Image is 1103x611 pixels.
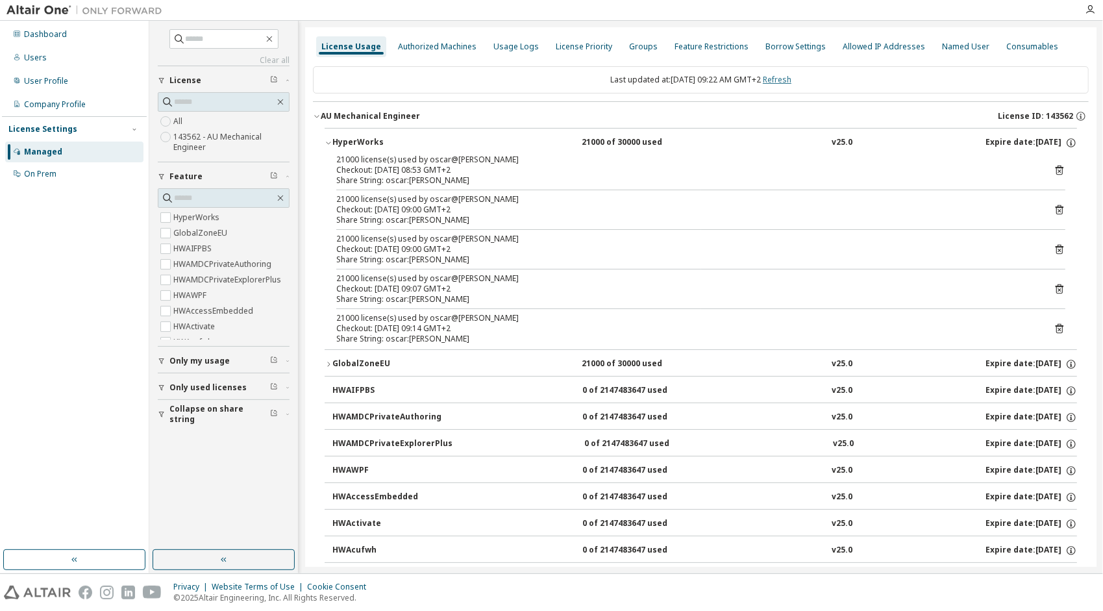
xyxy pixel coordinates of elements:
div: 21000 license(s) used by oscar@[PERSON_NAME] [336,313,1034,323]
div: Cookie Consent [307,582,374,592]
div: License Priority [556,42,612,52]
div: On Prem [24,169,56,179]
div: HWAWPF [332,465,449,477]
div: HWAMDCPrivateAuthoring [332,412,449,423]
div: Checkout: [DATE] 09:07 GMT+2 [336,284,1034,294]
div: Allowed IP Addresses [843,42,925,52]
div: v25.0 [832,412,852,423]
button: Collapse on share string [158,400,290,429]
div: Expire date: [DATE] [985,385,1077,397]
div: 21000 license(s) used by oscar@[PERSON_NAME] [336,194,1034,205]
label: 143562 - AU Mechanical Engineer [173,129,290,155]
span: Only my usage [169,356,230,366]
div: HWAcufwh [332,545,449,556]
div: Last updated at: [DATE] 09:22 AM GMT+2 [313,66,1089,94]
button: HWAWPF0 of 2147483647 usedv25.0Expire date:[DATE] [332,456,1077,485]
div: Feature Restrictions [675,42,749,52]
div: Borrow Settings [765,42,826,52]
button: License [158,66,290,95]
button: GlobalZoneEU21000 of 30000 usedv25.0Expire date:[DATE] [325,350,1077,379]
div: Expire date: [DATE] [985,438,1077,450]
img: linkedin.svg [121,586,135,599]
div: HyperWorks [332,137,449,149]
div: Usage Logs [493,42,539,52]
div: v25.0 [832,545,852,556]
div: 21000 of 30000 used [582,358,699,370]
div: HWAIFPBS [332,385,449,397]
div: Expire date: [DATE] [985,412,1077,423]
div: 0 of 2147483647 used [582,518,699,530]
div: 21000 license(s) used by oscar@[PERSON_NAME] [336,273,1034,284]
label: HWAWPF [173,288,209,303]
div: GlobalZoneEU [332,358,449,370]
div: Dashboard [24,29,67,40]
button: HWAcufwh0 of 2147483647 usedv25.0Expire date:[DATE] [332,536,1077,565]
label: HWAIFPBS [173,241,214,256]
div: 0 of 2147483647 used [582,465,699,477]
label: HWActivate [173,319,217,334]
div: License Settings [8,124,77,134]
label: HWAccessEmbedded [173,303,256,319]
button: HWAcusolve0 of 2147483647 usedv25.0Expire date:[DATE] [332,563,1077,592]
div: v25.0 [832,385,852,397]
div: AU Mechanical Engineer [321,111,420,121]
div: HWActivate [332,518,449,530]
img: facebook.svg [79,586,92,599]
div: Expire date: [DATE] [985,545,1077,556]
button: AU Mechanical EngineerLicense ID: 143562 [313,102,1089,131]
div: 0 of 2147483647 used [584,438,701,450]
button: Only my usage [158,347,290,375]
div: 0 of 2147483647 used [582,385,699,397]
span: License ID: 143562 [998,111,1073,121]
button: HWAIFPBS0 of 2147483647 usedv25.0Expire date:[DATE] [332,377,1077,405]
button: HWAMDCPrivateExplorerPlus0 of 2147483647 usedv25.0Expire date:[DATE] [332,430,1077,458]
button: Only used licenses [158,373,290,402]
div: v25.0 [832,492,852,503]
label: HWAMDCPrivateAuthoring [173,256,274,272]
span: Feature [169,171,203,182]
div: 0 of 2147483647 used [582,545,699,556]
a: Refresh [763,74,791,85]
div: Checkout: [DATE] 09:14 GMT+2 [336,323,1034,334]
div: License Usage [321,42,381,52]
div: Share String: oscar:[PERSON_NAME] [336,255,1034,265]
span: Clear filter [270,382,278,393]
span: Clear filter [270,75,278,86]
img: instagram.svg [100,586,114,599]
div: v25.0 [832,137,852,149]
label: GlobalZoneEU [173,225,230,241]
div: Share String: oscar:[PERSON_NAME] [336,215,1034,225]
div: Checkout: [DATE] 08:53 GMT+2 [336,165,1034,175]
div: Checkout: [DATE] 09:00 GMT+2 [336,205,1034,215]
span: Only used licenses [169,382,247,393]
div: 0 of 2147483647 used [582,412,699,423]
p: © 2025 Altair Engineering, Inc. All Rights Reserved. [173,592,374,603]
div: 21000 of 30000 used [582,137,699,149]
div: Authorized Machines [398,42,477,52]
div: v25.0 [832,518,852,530]
div: Expire date: [DATE] [985,492,1077,503]
img: youtube.svg [143,586,162,599]
span: Clear filter [270,409,278,419]
div: Consumables [1006,42,1058,52]
button: HWAMDCPrivateAuthoring0 of 2147483647 usedv25.0Expire date:[DATE] [332,403,1077,432]
div: Share String: oscar:[PERSON_NAME] [336,334,1034,344]
div: Managed [24,147,62,157]
button: HWAccessEmbedded0 of 2147483647 usedv25.0Expire date:[DATE] [332,483,1077,512]
div: Expire date: [DATE] [985,465,1077,477]
button: HWActivate0 of 2147483647 usedv25.0Expire date:[DATE] [332,510,1077,538]
div: Named User [942,42,989,52]
div: v25.0 [832,465,852,477]
div: Share String: oscar:[PERSON_NAME] [336,175,1034,186]
label: HWAMDCPrivateExplorerPlus [173,272,284,288]
div: Expire date: [DATE] [985,518,1077,530]
div: v25.0 [832,358,852,370]
button: HyperWorks21000 of 30000 usedv25.0Expire date:[DATE] [325,129,1077,157]
div: Privacy [173,582,212,592]
button: Feature [158,162,290,191]
div: 21000 license(s) used by oscar@[PERSON_NAME] [336,155,1034,165]
span: Clear filter [270,356,278,366]
label: All [173,114,185,129]
div: Website Terms of Use [212,582,307,592]
div: 0 of 2147483647 used [582,492,699,503]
